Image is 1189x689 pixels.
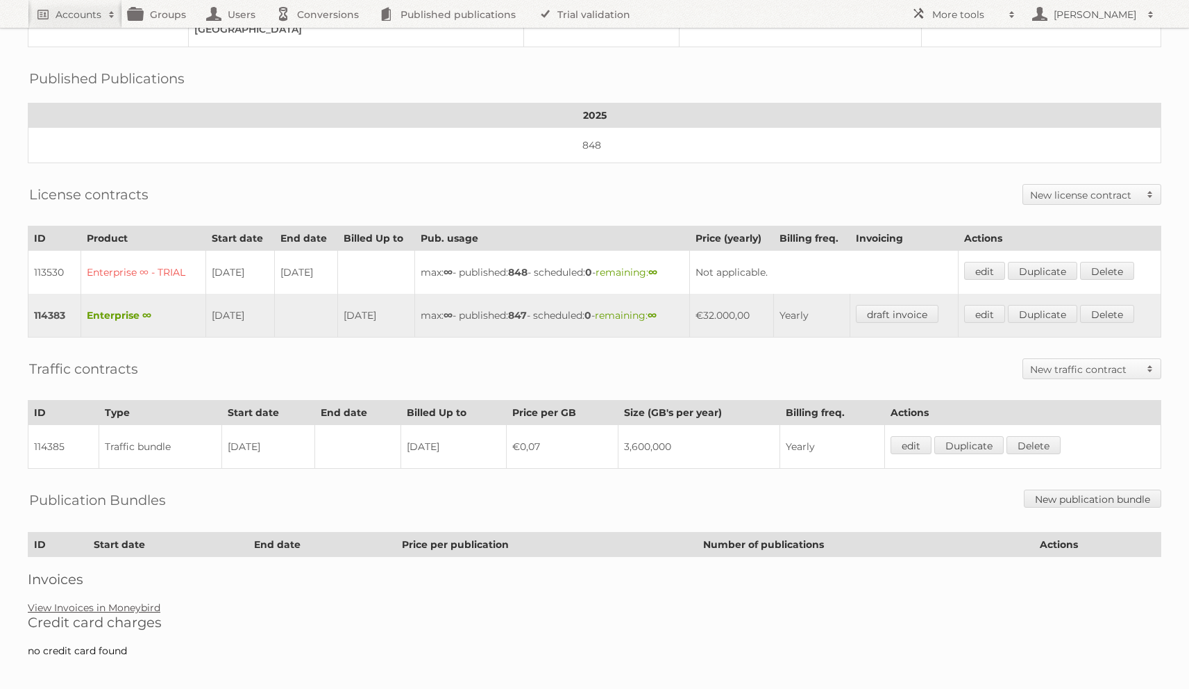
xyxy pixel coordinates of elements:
[221,401,314,425] th: Start date
[507,401,618,425] th: Price per GB
[88,533,248,557] th: Start date
[1030,188,1140,202] h2: New license contract
[56,8,101,22] h2: Accounts
[29,68,185,89] h2: Published Publications
[1030,363,1140,376] h2: New traffic contract
[444,309,453,322] strong: ∞
[689,251,958,294] td: Not applicable.
[29,490,166,510] h2: Publication Bundles
[618,425,779,469] td: 3,600,000
[206,294,274,338] td: [DATE]
[99,425,221,469] td: Traffic bundle
[99,401,221,425] th: Type
[28,425,99,469] td: 114385
[194,23,512,35] div: [GEOGRAPHIC_DATA]
[964,262,1005,280] a: edit
[414,226,689,251] th: Pub. usage
[1050,8,1140,22] h2: [PERSON_NAME]
[28,401,99,425] th: ID
[507,425,618,469] td: €0,07
[29,358,138,379] h2: Traffic contracts
[585,266,592,279] strong: 0
[891,436,931,454] a: edit
[780,425,885,469] td: Yearly
[689,226,773,251] th: Price (yearly)
[1006,436,1061,454] a: Delete
[1034,533,1161,557] th: Actions
[28,601,160,614] a: View Invoices in Moneybird
[698,533,1034,557] th: Number of publications
[29,184,149,205] h2: License contracts
[414,251,689,294] td: max: - published: - scheduled: -
[337,226,414,251] th: Billed Up to
[401,401,507,425] th: Billed Up to
[934,436,1004,454] a: Duplicate
[648,266,657,279] strong: ∞
[1008,262,1077,280] a: Duplicate
[964,305,1005,323] a: edit
[780,401,885,425] th: Billing freq.
[958,226,1161,251] th: Actions
[401,425,507,469] td: [DATE]
[81,226,206,251] th: Product
[28,251,81,294] td: 113530
[1080,262,1134,280] a: Delete
[1023,185,1161,204] a: New license contract
[81,294,206,338] td: Enterprise ∞
[1023,359,1161,379] a: New traffic contract
[274,226,337,251] th: End date
[1080,305,1134,323] a: Delete
[28,128,1161,163] td: 848
[274,251,337,294] td: [DATE]
[773,294,850,338] td: Yearly
[414,294,689,338] td: max: - published: - scheduled: -
[856,305,938,323] a: draft invoice
[221,425,314,469] td: [DATE]
[206,251,274,294] td: [DATE]
[81,251,206,294] td: Enterprise ∞ - TRIAL
[28,614,1161,631] h2: Credit card charges
[28,294,81,338] td: 114383
[28,226,81,251] th: ID
[444,266,453,279] strong: ∞
[932,8,1002,22] h2: More tools
[315,401,401,425] th: End date
[28,103,1161,128] th: 2025
[1140,359,1161,379] span: Toggle
[1008,305,1077,323] a: Duplicate
[248,533,396,557] th: End date
[396,533,698,557] th: Price per publication
[508,309,527,322] strong: 847
[596,266,657,279] span: remaining:
[1024,490,1161,508] a: New publication bundle
[508,266,528,279] strong: 848
[584,309,591,322] strong: 0
[884,401,1161,425] th: Actions
[618,401,779,425] th: Size (GB's per year)
[337,294,414,338] td: [DATE]
[206,226,274,251] th: Start date
[28,533,88,557] th: ID
[28,571,1161,588] h2: Invoices
[595,309,657,322] span: remaining:
[1140,185,1161,204] span: Toggle
[648,309,657,322] strong: ∞
[850,226,959,251] th: Invoicing
[773,226,850,251] th: Billing freq.
[689,294,773,338] td: €32.000,00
